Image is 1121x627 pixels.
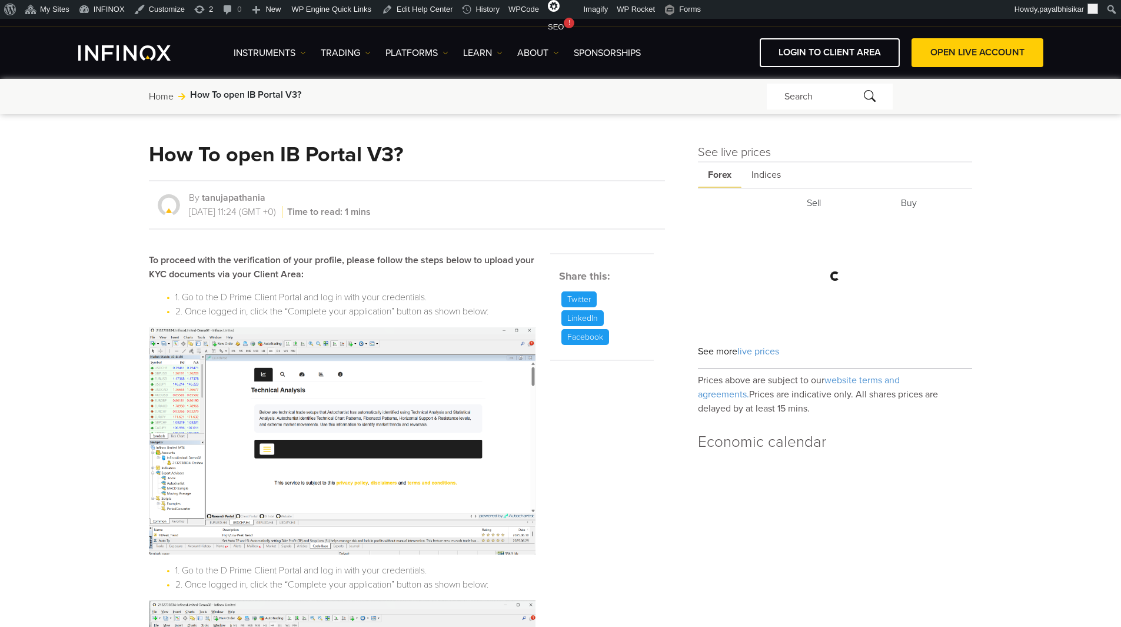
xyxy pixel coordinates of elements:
span: Forex [698,162,741,188]
a: Instruments [234,46,306,60]
a: OPEN LIVE ACCOUNT [912,38,1043,67]
span: SEO [548,22,564,31]
p: Facebook [561,329,609,345]
img: arrow-right [178,93,185,100]
span: [DATE] 11:24 (GMT +0) [189,206,282,218]
a: INFINOX Logo [78,45,198,61]
p: LinkedIn [561,310,604,326]
span: Time to read: 1 mins [285,206,371,218]
a: Twitter [559,291,599,307]
a: TRADING [321,46,371,60]
a: SPONSORSHIPS [574,46,641,60]
th: Buy [887,190,972,216]
div: ! [564,18,574,28]
strong: To proceed with the verification of your profile, please follow the steps below to upload your KY... [149,254,534,280]
span: payalbhisikar [1039,5,1084,14]
div: Search [767,84,893,110]
th: Sell [793,190,885,216]
span: By [189,192,199,204]
a: Facebook [559,329,611,345]
a: LOGIN TO CLIENT AREA [760,38,900,67]
a: PLATFORMS [385,46,448,60]
a: LinkedIn [559,310,606,326]
span: live prices [737,346,779,357]
li: 2. Once logged in, click the “Complete your application” button as shown below: [175,304,524,319]
h4: Economic calendar [698,430,973,458]
h5: Share this: [559,268,653,284]
img: tanujapathania [158,194,180,216]
li: 2. Once logged in, click the “Complete your application” button as shown below: [175,578,524,592]
a: Home [149,89,174,104]
div: See more [698,335,973,369]
h1: How To open IB Portal V3? [149,144,403,166]
a: Learn [463,46,503,60]
li: 1. Go to the D Prime Client Portal and log in with your credentials. [175,563,524,578]
span: How To open IB Portal V3? [190,88,301,102]
p: Twitter [561,291,597,307]
a: ABOUT [517,46,559,60]
img: KYC Steps [149,327,536,555]
li: 1. Go to the D Prime Client Portal and log in with your credentials. [175,290,524,304]
span: Indices [741,162,791,188]
a: tanujapathania [202,192,265,204]
p: Prices above are subject to our Prices are indicative only. All shares prices are delayed by at l... [698,369,973,416]
h4: See live prices [698,144,973,161]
